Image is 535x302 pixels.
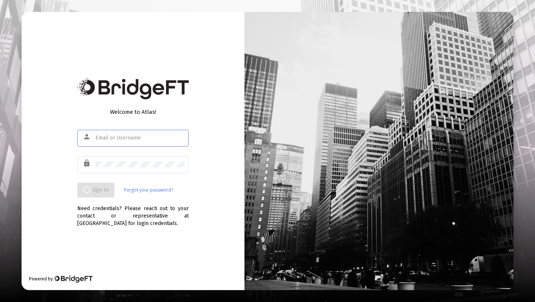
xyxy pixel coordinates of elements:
img: Bridge Financial Technology Logo [77,78,189,99]
mat-icon: lock [83,159,92,168]
div: Welcome to Atlas! [77,108,189,116]
a: Forgot your password? [124,186,173,194]
div: Powered by [29,275,93,283]
button: Sign In [77,183,114,197]
input: Email or Username [95,135,185,141]
mat-icon: person [83,132,92,141]
img: Bridge Financial Technology Logo [53,275,93,283]
span: Sign In [83,187,108,193]
div: Need credentials? Please reach out to your contact or representative at [GEOGRAPHIC_DATA] for log... [77,197,189,227]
